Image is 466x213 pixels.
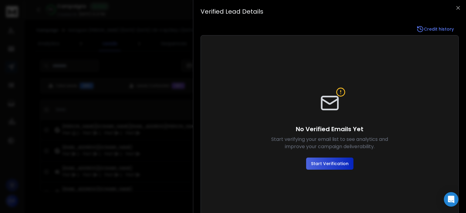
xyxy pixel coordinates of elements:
h4: No Verified Emails Yet [262,125,398,133]
button: Start Verification [306,158,353,170]
a: Credit history [412,23,459,35]
p: Start verifying your email list to see analytics and improve your campaign deliverability. [262,136,398,150]
h3: Verified Lead Details [201,7,459,16]
div: Open Intercom Messenger [444,192,458,207]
